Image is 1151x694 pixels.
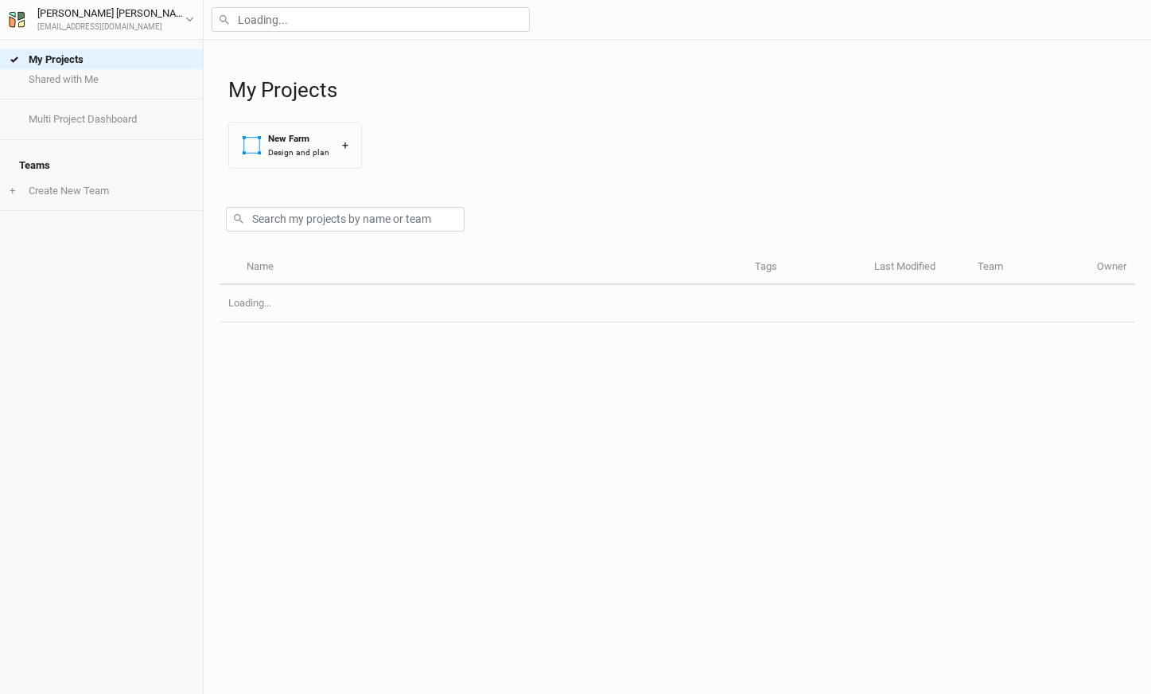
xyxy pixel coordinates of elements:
[37,6,185,21] div: [PERSON_NAME] [PERSON_NAME]
[37,21,185,33] div: [EMAIL_ADDRESS][DOMAIN_NAME]
[8,5,195,33] button: [PERSON_NAME] [PERSON_NAME][EMAIL_ADDRESS][DOMAIN_NAME]
[228,122,362,169] button: New FarmDesign and plan+
[268,146,329,158] div: Design and plan
[865,251,969,285] th: Last Modified
[10,150,193,181] h4: Teams
[212,7,530,32] input: Loading...
[1088,251,1135,285] th: Owner
[342,137,348,154] div: +
[220,285,1135,322] td: Loading...
[746,251,865,285] th: Tags
[228,78,1135,103] h1: My Projects
[969,251,1088,285] th: Team
[226,207,465,232] input: Search my projects by name or team
[237,251,745,285] th: Name
[268,132,329,146] div: New Farm
[10,185,15,197] span: +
